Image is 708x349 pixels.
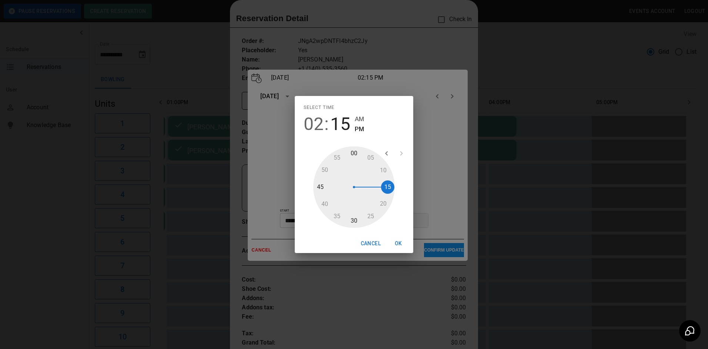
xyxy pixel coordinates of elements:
button: open previous view [379,146,394,161]
button: 15 [330,114,350,134]
button: OK [387,237,410,250]
button: Cancel [358,237,384,250]
button: PM [355,124,364,134]
span: : [324,114,329,134]
span: Select time [304,102,334,114]
button: 02 [304,114,324,134]
button: AM [355,114,364,124]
